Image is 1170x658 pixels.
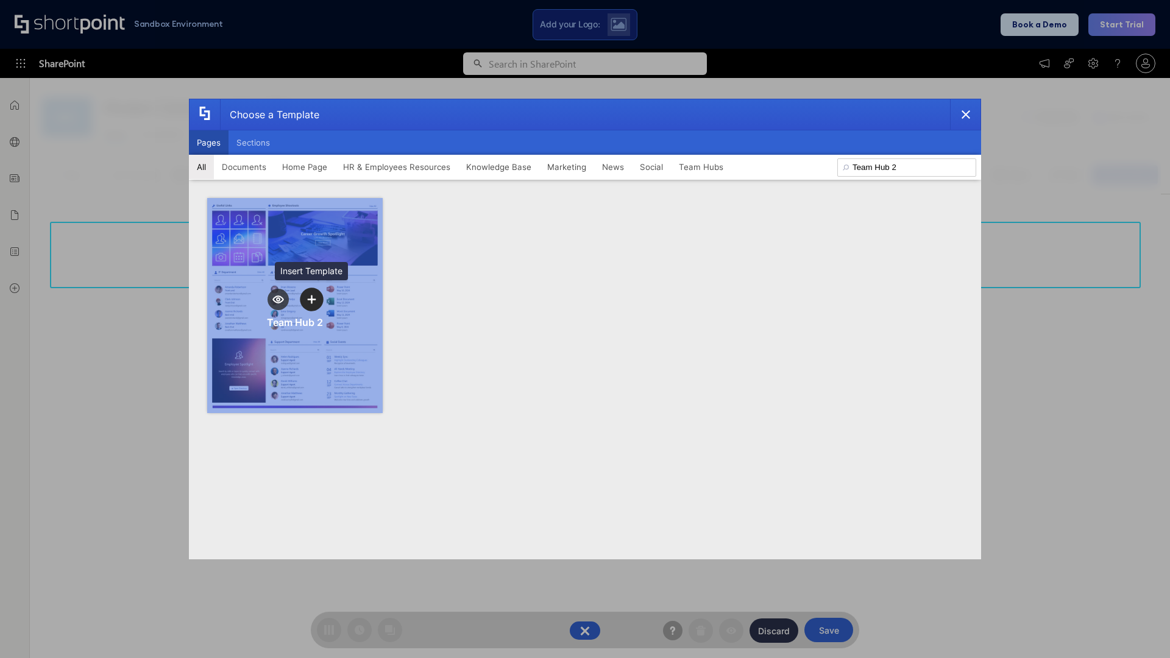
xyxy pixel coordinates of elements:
button: Team Hubs [671,155,731,179]
button: Knowledge Base [458,155,539,179]
button: Home Page [274,155,335,179]
button: News [594,155,632,179]
button: Pages [189,130,229,155]
button: Sections [229,130,278,155]
div: Team Hub 2 [267,316,323,328]
iframe: Chat Widget [1109,600,1170,658]
button: Marketing [539,155,594,179]
div: Choose a Template [220,99,319,130]
input: Search [837,158,976,177]
button: Social [632,155,671,179]
button: Documents [214,155,274,179]
button: HR & Employees Resources [335,155,458,179]
div: template selector [189,99,981,559]
button: All [189,155,214,179]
